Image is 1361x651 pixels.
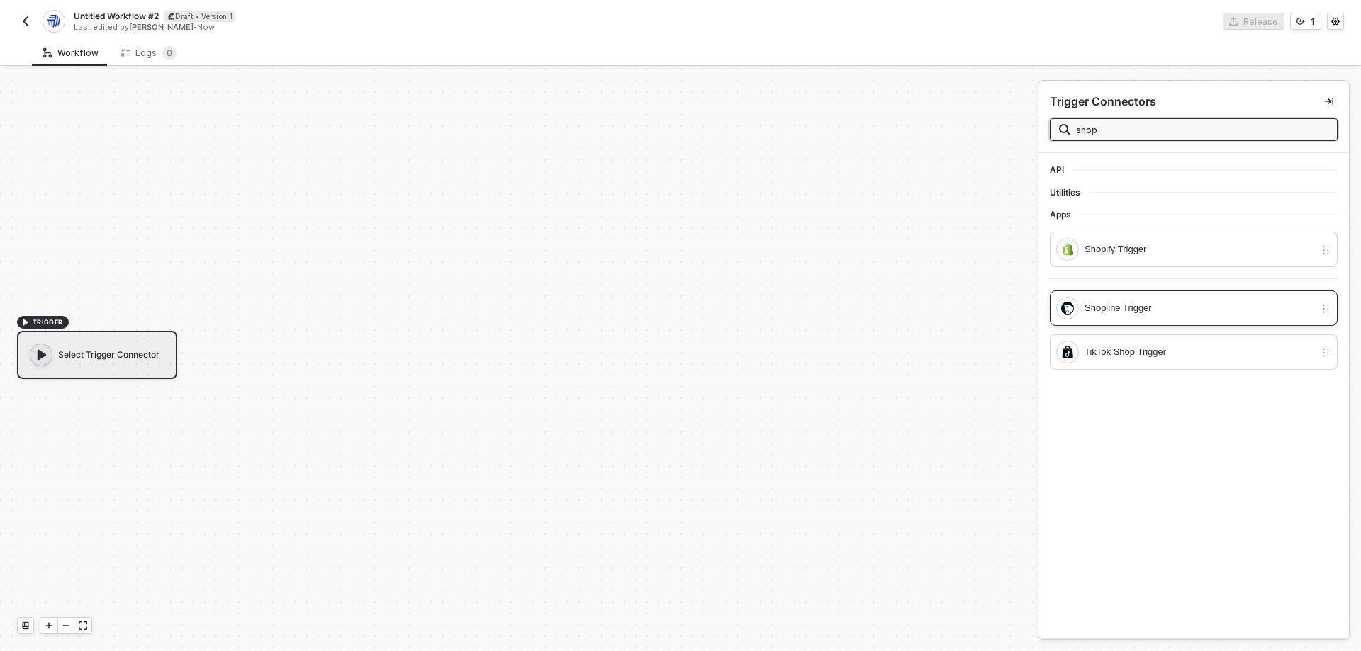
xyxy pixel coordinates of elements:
div: Shopline Trigger [1085,300,1315,316]
button: Release [1223,13,1284,30]
span: icon-settings [1331,17,1340,26]
img: drag [1321,347,1331,358]
span: icon-play [35,348,49,362]
input: Search all blocks [1076,122,1328,137]
img: drag [1321,303,1331,315]
img: search [1059,124,1070,135]
span: Utilities [1050,187,1089,198]
div: TikTok Shop Trigger [1085,344,1315,360]
div: Trigger Connectors [1050,94,1156,109]
div: Logs [121,46,177,60]
div: Workflow [43,47,99,59]
span: icon-versioning [1296,17,1305,26]
span: Untitled Workflow #2 [74,10,159,22]
div: Select Trigger Connector [17,331,177,379]
span: Apps [1050,209,1080,220]
span: icon-play [21,318,30,327]
span: icon-play [45,621,53,630]
img: integration-icon [1061,243,1074,256]
img: integration-icon [47,15,60,28]
button: 1 [1290,13,1321,30]
span: [PERSON_NAME] [129,22,194,32]
span: icon-minus [62,621,70,630]
span: icon-expand [79,621,87,630]
span: icon-edit [167,12,175,20]
img: integration-icon [1061,302,1074,315]
img: drag [1321,244,1331,256]
span: TRIGGER [33,317,63,328]
button: back [17,13,34,30]
sup: 0 [162,46,177,60]
span: icon-collapse-right [1325,97,1333,106]
div: Last edited by - Now [74,22,679,33]
img: integration-icon [1061,346,1074,358]
div: Shopify Trigger [1085,242,1315,257]
img: back [20,16,31,27]
div: 1 [1311,16,1315,28]
span: API [1050,164,1072,176]
div: Draft • Version 1 [164,11,235,22]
